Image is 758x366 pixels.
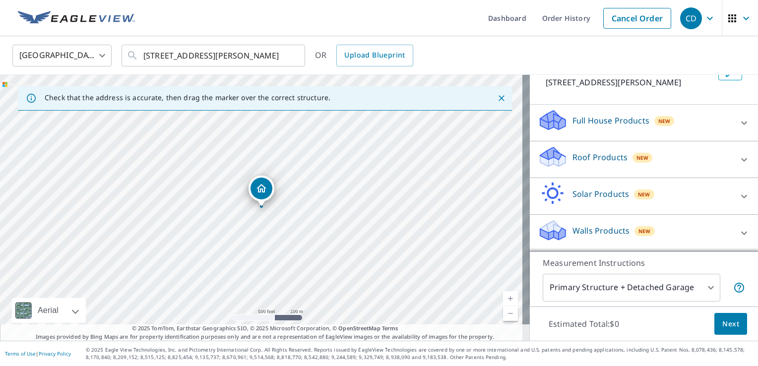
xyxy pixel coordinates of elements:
div: Aerial [12,298,86,323]
div: CD [680,7,702,29]
a: Cancel Order [603,8,671,29]
p: Full House Products [572,115,649,126]
a: Upload Blueprint [336,45,413,66]
a: Terms [382,324,398,332]
span: Next [722,318,739,330]
input: Search by address or latitude-longitude [143,42,285,69]
a: OpenStreetMap [338,324,380,332]
div: Primary Structure + Detached Garage [543,274,720,302]
button: Close [495,92,508,105]
span: © 2025 TomTom, Earthstar Geographics SIO, © 2025 Microsoft Corporation, © [132,324,398,333]
div: [GEOGRAPHIC_DATA] [12,42,112,69]
div: Roof ProductsNew [538,145,750,174]
a: Current Level 16, Zoom In [503,291,518,306]
p: Check that the address is accurate, then drag the marker over the correct structure. [45,93,330,102]
p: Solar Products [572,188,629,200]
a: Terms of Use [5,350,36,357]
p: [STREET_ADDRESS][PERSON_NAME] [546,76,714,88]
div: Aerial [35,298,62,323]
span: Upload Blueprint [344,49,405,61]
button: Next [714,313,747,335]
span: New [658,117,671,125]
span: New [636,154,649,162]
span: Your report will include the primary structure and a detached garage if one exists. [733,282,745,294]
div: Full House ProductsNew [538,109,750,137]
a: Privacy Policy [39,350,71,357]
p: © 2025 Eagle View Technologies, Inc. and Pictometry International Corp. All Rights Reserved. Repo... [86,346,753,361]
p: Roof Products [572,151,628,163]
span: New [638,227,651,235]
div: OR [315,45,413,66]
span: New [638,190,650,198]
p: Estimated Total: $0 [541,313,627,335]
img: EV Logo [18,11,135,26]
div: Walls ProductsNew [538,219,750,247]
a: Current Level 16, Zoom Out [503,306,518,321]
div: Dropped pin, building 1, Residential property, 1203 Baldwin Rd Yorktown Heights, NY 10598 [249,176,274,206]
p: | [5,351,71,357]
p: Walls Products [572,225,630,237]
p: Measurement Instructions [543,257,745,269]
div: Solar ProductsNew [538,182,750,210]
